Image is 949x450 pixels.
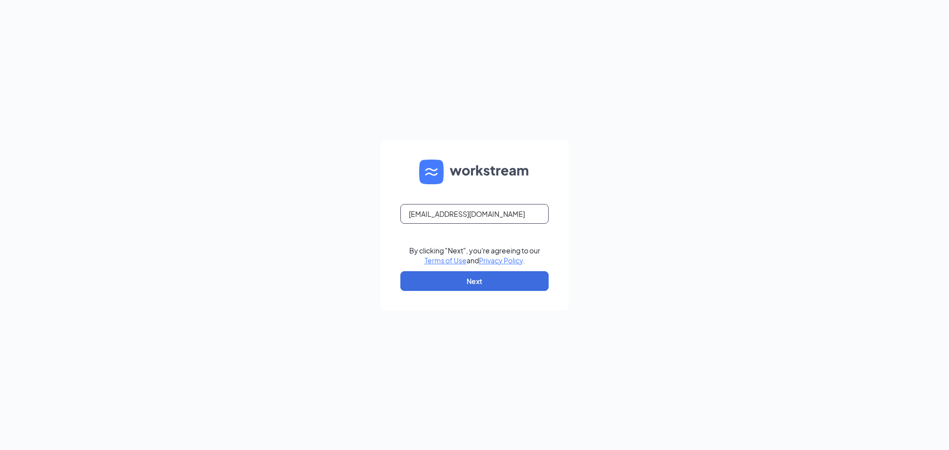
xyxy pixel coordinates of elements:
div: By clicking "Next", you're agreeing to our and . [409,245,540,265]
a: Terms of Use [425,256,467,265]
a: Privacy Policy [479,256,523,265]
img: WS logo and Workstream text [419,160,530,184]
button: Next [400,271,549,291]
input: Email [400,204,549,224]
